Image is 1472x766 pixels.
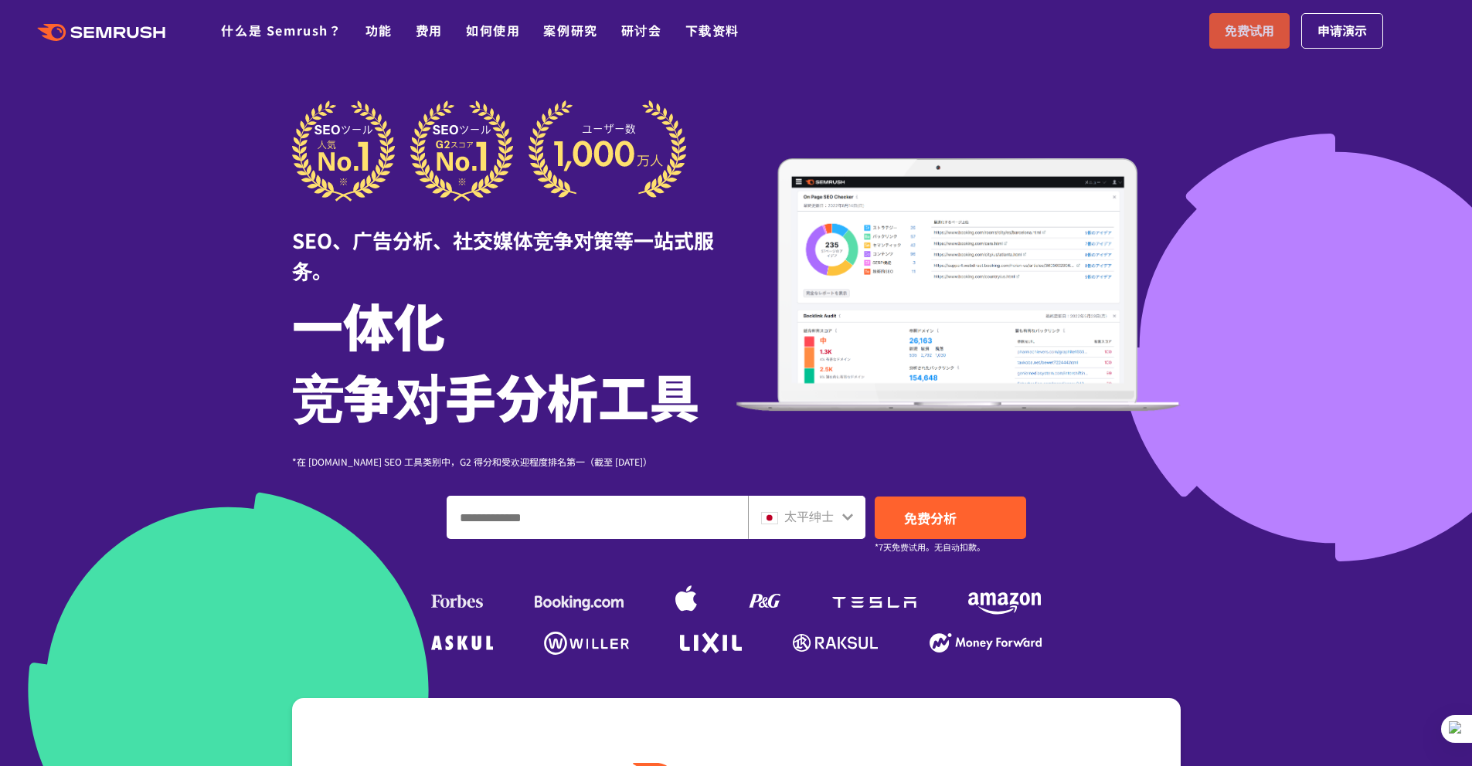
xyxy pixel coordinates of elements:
[784,507,834,525] font: 太平绅士
[1317,21,1367,39] font: 申请演示
[1225,21,1274,39] font: 免费试用
[875,497,1026,539] a: 免费分析
[543,21,597,39] a: 案例研究
[466,21,520,39] a: 如何使用
[1301,13,1383,49] a: 申请演示
[621,21,662,39] a: 研讨会
[292,358,700,432] font: 竞争对手分析工具
[365,21,393,39] a: 功能
[416,21,443,39] a: 费用
[292,287,445,361] font: 一体化
[904,508,957,527] font: 免费分析
[685,21,739,39] a: 下载资料
[292,455,652,468] font: *在 [DOMAIN_NAME] SEO 工具类别中，G2 得分和受欢迎程度排名第一（截至 [DATE]）
[221,21,342,39] a: 什么是 Semrush？
[875,541,985,553] font: *7天免费试用。无自动扣款。
[292,225,714,284] font: SEO、广告分析、社交媒体竞争对策等一站式服务。
[1209,13,1290,49] a: 免费试用
[447,497,747,538] input: 输入域名、关键字或 URL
